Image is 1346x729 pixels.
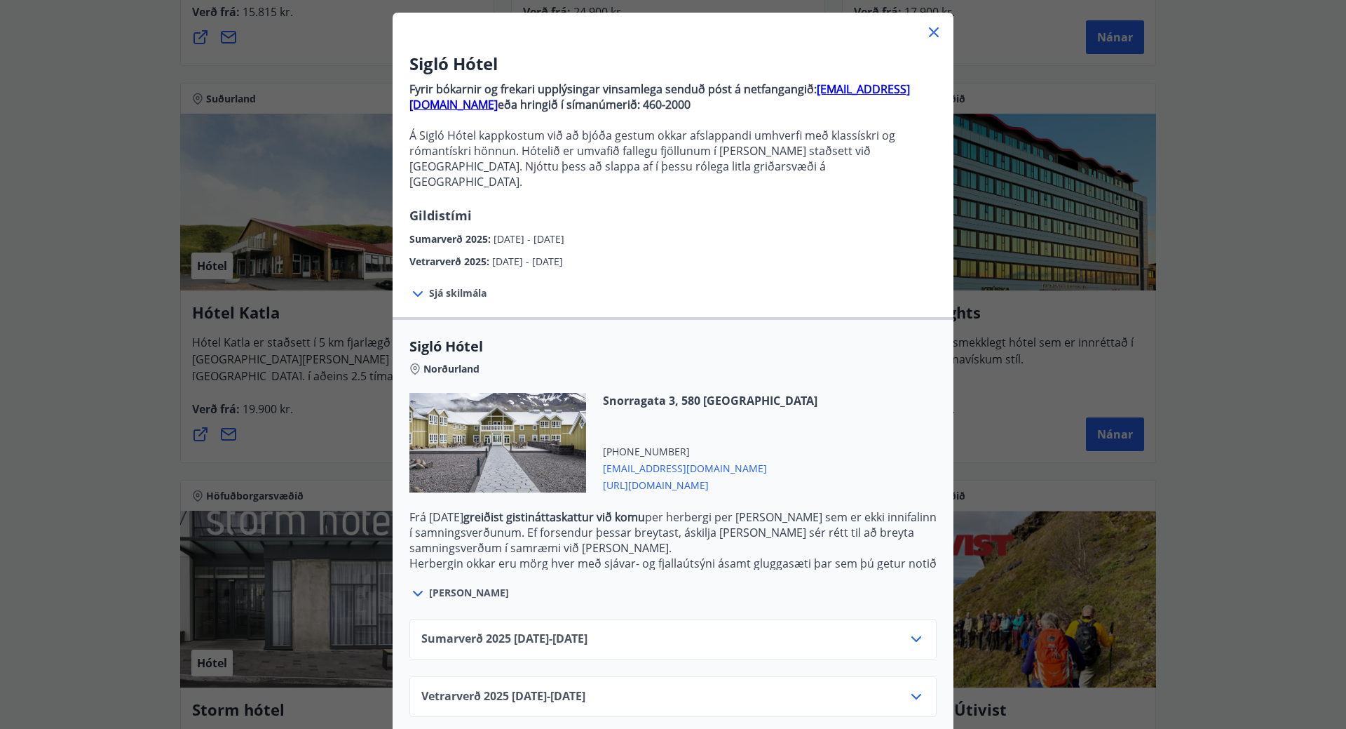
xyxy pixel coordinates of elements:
span: [DATE] - [DATE] [494,232,564,246]
span: Gildistími [409,207,472,224]
strong: eða hringið í símanúmerið: 460-2000 [498,97,691,112]
span: Sumarverð 2025 : [409,232,494,246]
span: [PHONE_NUMBER] [603,445,817,459]
span: [PERSON_NAME] [429,586,509,600]
span: Sumarverð 2025 [DATE] - [DATE] [421,631,587,648]
span: Sjá skilmála [429,286,487,300]
p: Á Sigló Hótel kappkostum við að bjóða gestum okkar afslappandi umhverfi með klassískri og rómantí... [409,128,937,189]
span: Sigló Hótel [409,337,937,356]
span: Snorragata 3, 580 [GEOGRAPHIC_DATA] [603,393,817,408]
span: Norðurland [423,362,480,376]
span: Vetrarverð 2025 : [409,255,492,268]
p: Frá [DATE] per herbergi per [PERSON_NAME] sem er ekki innifalinn í samningsverðunum. Ef forsendur... [409,509,937,556]
a: [EMAIL_ADDRESS][DOMAIN_NAME] [409,81,910,112]
span: [URL][DOMAIN_NAME] [603,476,817,493]
h3: Sigló Hótel [409,52,937,76]
strong: greiðist gistináttaskattur við komu [463,509,645,525]
strong: Fyrir bókarnir og frekari upplýsingar vinsamlega senduð póst á netfangangið: [409,81,817,97]
span: [EMAIL_ADDRESS][DOMAIN_NAME] [603,459,817,476]
p: Herbergin okkar eru mörg hver með sjávar- og fjallaútsýni ásamt gluggasæti þar sem þú getur notið... [409,556,937,602]
span: [DATE] - [DATE] [492,255,563,268]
